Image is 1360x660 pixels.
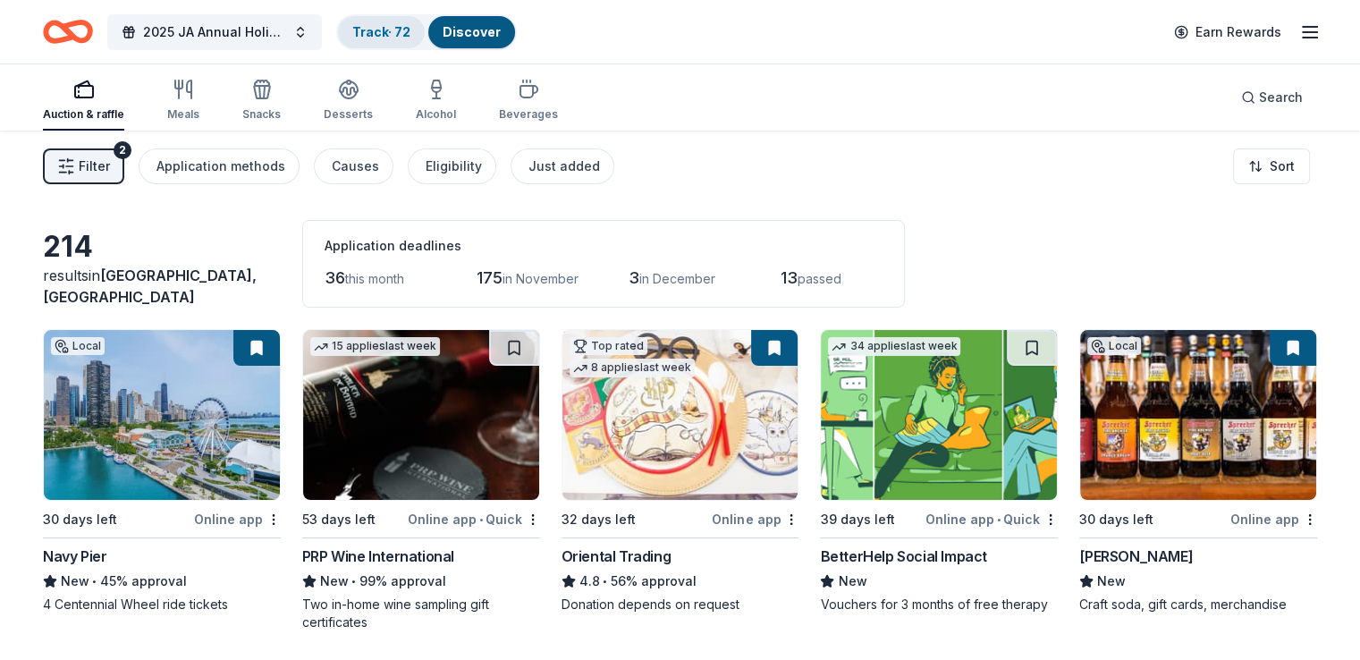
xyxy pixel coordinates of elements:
[43,265,281,308] div: results
[242,107,281,122] div: Snacks
[479,512,483,527] span: •
[639,271,715,286] span: in December
[562,596,799,613] div: Donation depends on request
[562,546,672,567] div: Oriental Trading
[156,156,285,177] div: Application methods
[303,330,539,500] img: Image for PRP Wine International
[781,268,798,287] span: 13
[416,107,456,122] div: Alcohol
[79,156,110,177] span: Filter
[336,14,517,50] button: Track· 72Discover
[310,337,440,356] div: 15 applies last week
[1079,546,1193,567] div: [PERSON_NAME]
[1227,80,1317,115] button: Search
[1230,508,1317,530] div: Online app
[1079,329,1317,613] a: Image for SprecherLocal30 days leftOnline app[PERSON_NAME]NewCraft soda, gift cards, merchandise
[114,141,131,159] div: 2
[925,508,1058,530] div: Online app Quick
[408,508,540,530] div: Online app Quick
[314,148,393,184] button: Causes
[242,72,281,131] button: Snacks
[352,24,410,39] a: Track· 72
[43,107,124,122] div: Auction & raffle
[43,229,281,265] div: 214
[1270,156,1295,177] span: Sort
[798,271,841,286] span: passed
[324,107,373,122] div: Desserts
[477,268,503,287] span: 175
[302,596,540,631] div: Two in-home wine sampling gift certificates
[1097,571,1126,592] span: New
[61,571,89,592] span: New
[820,509,894,530] div: 39 days left
[416,72,456,131] button: Alcohol
[579,571,600,592] span: 4.8
[499,72,558,131] button: Beverages
[324,72,373,131] button: Desserts
[143,21,286,43] span: 2025 JA Annual Holiday Auction
[528,156,600,177] div: Just added
[629,268,639,287] span: 3
[332,156,379,177] div: Causes
[1259,87,1303,108] span: Search
[562,509,636,530] div: 32 days left
[302,546,454,567] div: PRP Wine International
[511,148,614,184] button: Just added
[603,574,607,588] span: •
[43,72,124,131] button: Auction & raffle
[821,330,1057,500] img: Image for BetterHelp Social Impact
[92,574,97,588] span: •
[167,107,199,122] div: Meals
[838,571,866,592] span: New
[1087,337,1141,355] div: Local
[302,571,540,592] div: 99% approval
[325,235,883,257] div: Application deadlines
[562,329,799,613] a: Image for Oriental TradingTop rated8 applieslast week32 days leftOnline appOriental Trading4.8•56...
[562,330,798,500] img: Image for Oriental Trading
[44,330,280,500] img: Image for Navy Pier
[43,148,124,184] button: Filter2
[43,329,281,613] a: Image for Navy PierLocal30 days leftOnline appNavy PierNew•45% approval4 Centennial Wheel ride ti...
[1079,596,1317,613] div: Craft soda, gift cards, merchandise
[1163,16,1292,48] a: Earn Rewards
[194,508,281,530] div: Online app
[325,268,345,287] span: 36
[1080,330,1316,500] img: Image for Sprecher
[408,148,496,184] button: Eligibility
[345,271,404,286] span: this month
[43,11,93,53] a: Home
[302,509,376,530] div: 53 days left
[820,596,1058,613] div: Vouchers for 3 months of free therapy
[43,509,117,530] div: 30 days left
[426,156,482,177] div: Eligibility
[570,337,647,355] div: Top rated
[562,571,799,592] div: 56% approval
[503,271,579,286] span: in November
[43,267,257,306] span: in
[167,72,199,131] button: Meals
[820,546,986,567] div: BetterHelp Social Impact
[320,571,349,592] span: New
[139,148,300,184] button: Application methods
[570,359,695,377] div: 8 applies last week
[302,329,540,631] a: Image for PRP Wine International15 applieslast week53 days leftOnline app•QuickPRP Wine Internati...
[820,329,1058,613] a: Image for BetterHelp Social Impact34 applieslast week39 days leftOnline app•QuickBetterHelp Socia...
[43,571,281,592] div: 45% approval
[443,24,501,39] a: Discover
[51,337,105,355] div: Local
[43,596,281,613] div: 4 Centennial Wheel ride tickets
[43,267,257,306] span: [GEOGRAPHIC_DATA], [GEOGRAPHIC_DATA]
[712,508,798,530] div: Online app
[43,546,106,567] div: Navy Pier
[107,14,322,50] button: 2025 JA Annual Holiday Auction
[351,574,356,588] span: •
[997,512,1001,527] span: •
[828,337,960,356] div: 34 applies last week
[1079,509,1153,530] div: 30 days left
[1233,148,1310,184] button: Sort
[499,107,558,122] div: Beverages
